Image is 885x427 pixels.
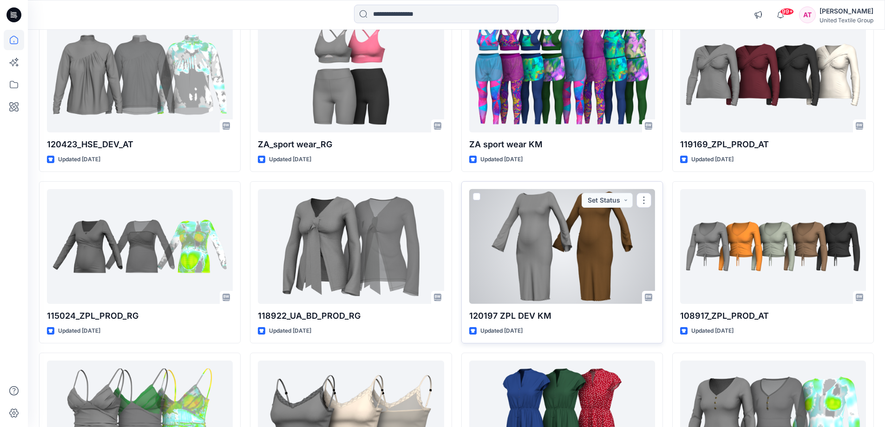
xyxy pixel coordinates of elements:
div: United Textile Group [819,17,873,24]
p: 115024_ZPL_PROD_RG [47,309,233,322]
a: 115024_ZPL_PROD_RG [47,189,233,304]
p: 108917_ZPL_PROD_AT [680,309,866,322]
a: 120423_HSE_DEV_AT [47,18,233,132]
p: ZA_sport wear_RG [258,138,444,151]
a: ZA sport wear KM [469,18,655,132]
p: Updated [DATE] [691,155,734,164]
span: 99+ [780,8,794,15]
p: 118922_UA_BD_PROD_RG [258,309,444,322]
p: Updated [DATE] [269,155,311,164]
a: 118922_UA_BD_PROD_RG [258,189,444,304]
p: 119169_ZPL_PROD_AT [680,138,866,151]
a: ZA_sport wear_RG [258,18,444,132]
p: Updated [DATE] [58,326,100,336]
p: Updated [DATE] [480,326,523,336]
p: Updated [DATE] [691,326,734,336]
p: ZA sport wear KM [469,138,655,151]
p: 120197 ZPL DEV KM [469,309,655,322]
p: Updated [DATE] [58,155,100,164]
div: AT [799,7,816,23]
p: Updated [DATE] [269,326,311,336]
a: 108917_ZPL_PROD_AT [680,189,866,304]
p: Updated [DATE] [480,155,523,164]
a: 119169_ZPL_PROD_AT [680,18,866,132]
div: [PERSON_NAME] [819,6,873,17]
p: 120423_HSE_DEV_AT [47,138,233,151]
a: 120197 ZPL DEV KM [469,189,655,304]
